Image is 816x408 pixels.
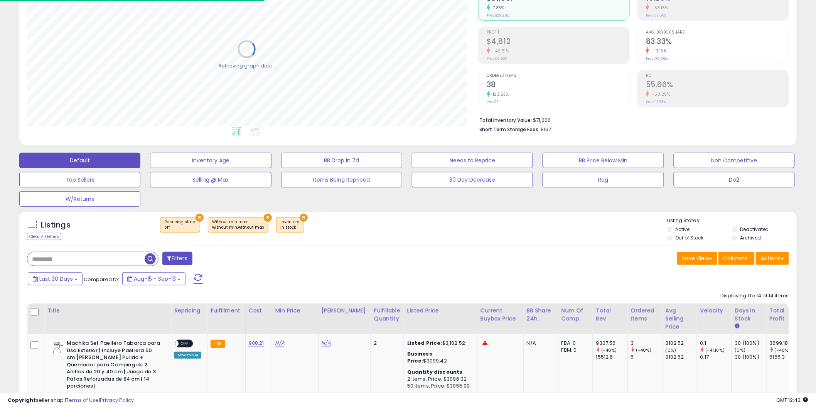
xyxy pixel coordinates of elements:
[770,340,801,347] div: 3699.18
[281,172,402,187] button: Items Being Repriced
[479,117,532,123] b: Total Inventory Value:
[41,220,71,231] h5: Listings
[479,126,540,133] b: Short Term Storage Fees:
[723,255,748,262] span: Columns
[674,172,795,187] button: De2
[676,226,690,233] label: Active
[407,376,471,383] div: 2 Items, Price: $3096.32
[735,354,766,361] div: 30 (100%)
[700,354,732,361] div: 0.17
[162,252,192,265] button: Filters
[646,37,789,47] h2: 83.33%
[646,13,666,18] small: Prev: 32.56%
[212,219,264,231] span: Without min max :
[649,48,667,54] small: -13.16%
[19,153,140,168] button: Default
[407,339,442,347] b: Listed Price:
[561,340,587,347] div: FBA: 0
[322,339,331,347] a: N/A
[164,225,196,230] div: off
[300,214,308,222] button: ×
[249,307,269,315] div: Cost
[631,307,659,323] div: Ordered Items
[646,74,789,78] span: ROI
[28,272,83,285] button: Last 30 Days
[179,341,191,347] span: OFF
[668,217,797,224] p: Listing States:
[374,340,398,347] div: 2
[718,252,755,265] button: Columns
[601,347,617,353] small: (-40%)
[649,91,670,97] small: -50.29%
[275,339,285,347] a: N/A
[264,214,272,222] button: ×
[407,307,474,315] div: Listed Price
[646,56,668,61] small: Prev: 95.96%
[541,126,551,133] span: $167
[735,340,766,347] div: 30 (100%)
[249,339,264,347] a: 908.21
[281,153,402,168] button: BB Drop in 7d
[174,352,201,359] div: Amazon AI
[66,396,99,404] a: Terms of Use
[705,347,725,353] small: (-41.18%)
[631,340,662,347] div: 3
[49,340,65,355] img: 41ckbvWcgiL._SL40_.jpg
[8,396,36,404] strong: Copyright
[480,307,520,323] div: Current Buybox Price
[721,292,789,300] div: Displaying 1 to 14 of 14 items
[490,5,504,11] small: 7.83%
[479,115,783,124] li: $71,066
[280,219,300,231] span: Inventory :
[407,350,432,364] b: Business Price:
[407,383,471,389] div: 50 Items, Price: $3055.99
[100,396,134,404] a: Privacy Policy
[770,354,801,361] div: 6165.3
[211,340,225,348] small: FBA
[407,368,463,376] b: Quantity discounts
[487,74,629,78] span: Ordered Items
[631,354,662,361] div: 5
[134,275,176,283] span: Aug-15 - Sep-13
[735,347,746,353] small: (0%)
[646,99,666,104] small: Prev: 111.98%
[196,214,204,222] button: ×
[740,234,761,241] label: Archived
[646,30,789,35] span: Avg. Buybox Share
[775,347,791,353] small: (-40%)
[596,354,627,361] div: 15512.6
[487,30,629,35] span: Profit
[487,56,507,61] small: Prev: $9,530
[676,234,704,241] label: Out of Stock
[374,307,401,323] div: Fulfillable Quantity
[740,226,769,233] label: Deactivated
[8,397,134,404] div: seller snap | |
[174,307,204,315] div: Repricing
[150,172,271,187] button: Selling @ Max
[84,276,119,283] span: Compared to:
[27,233,61,240] div: Clear All Filters
[646,80,789,91] h2: 55.66%
[122,272,185,285] button: Aug-15 - Sep-13
[756,252,789,265] button: Actions
[561,307,590,323] div: Num of Comp.
[666,354,697,361] div: 3102.52
[666,340,697,347] div: 3102.52
[412,153,533,168] button: Needs to Reprice
[700,340,732,347] div: 0.1
[770,307,798,323] div: Total Profit
[596,340,627,347] div: 9307.56
[490,48,509,54] small: -49.51%
[543,153,664,168] button: BB Price Below Min
[219,62,275,69] div: Retrieving graph data..
[280,225,300,230] div: in stock
[777,396,808,404] span: 2025-10-14 12:43 GMT
[735,323,740,330] small: Days In Stock.
[164,219,196,231] span: Repricing state :
[527,307,555,323] div: BB Share 24h.
[487,99,498,104] small: Prev: 17
[561,347,587,354] div: FBM: 0
[412,172,533,187] button: 30 Day Decrease
[677,252,717,265] button: Save View
[19,172,140,187] button: Top Sellers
